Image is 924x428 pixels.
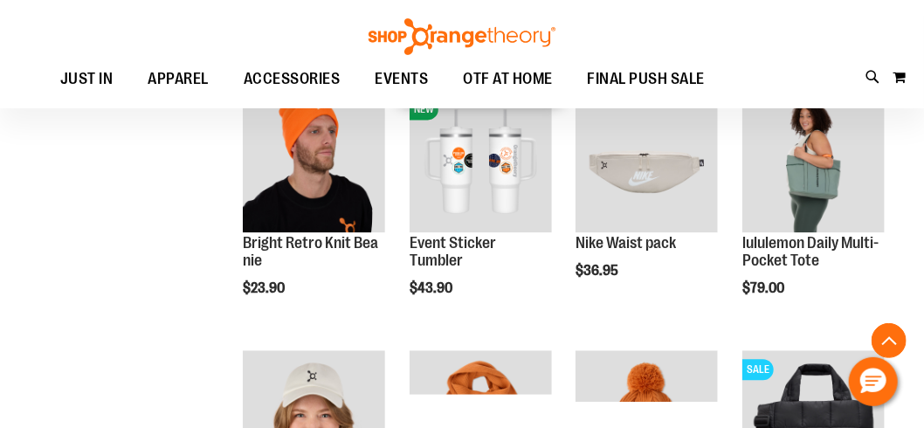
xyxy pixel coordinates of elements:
[226,59,358,99] a: ACCESSORIES
[588,59,706,99] span: FINAL PUSH SALE
[375,59,428,99] span: EVENTS
[234,81,394,341] div: product
[570,59,723,100] a: FINAL PUSH SALE
[243,280,287,296] span: $23.90
[410,90,552,235] a: OTF 40 oz. Sticker TumblerNEW
[576,234,676,252] a: Nike Waist pack
[243,234,378,269] a: Bright Retro Knit Beanie
[401,81,561,341] div: product
[130,59,226,100] a: APPAREL
[872,323,907,358] button: Back To Top
[244,59,341,99] span: ACCESSORIES
[60,59,114,99] span: JUST IN
[576,263,621,279] span: $36.95
[410,280,455,296] span: $43.90
[410,99,438,120] span: NEW
[463,59,553,99] span: OTF AT HOME
[243,90,385,232] img: Bright Retro Knit Beanie
[410,90,552,232] img: OTF 40 oz. Sticker Tumbler
[576,90,718,232] img: Main view of 2024 Convention Nike Waistpack
[849,357,898,406] button: Hello, have a question? Let’s chat.
[742,280,787,296] span: $79.00
[243,90,385,235] a: Bright Retro Knit Beanie
[357,59,445,100] a: EVENTS
[742,90,885,235] a: Main view of 2024 Convention lululemon Daily Multi-Pocket Tote
[742,359,774,380] span: SALE
[43,59,131,100] a: JUST IN
[366,18,558,55] img: Shop Orangetheory
[742,90,885,232] img: Main view of 2024 Convention lululemon Daily Multi-Pocket Tote
[567,81,727,323] div: product
[576,90,718,235] a: Main view of 2024 Convention Nike Waistpack
[734,81,893,341] div: product
[148,59,209,99] span: APPAREL
[742,234,879,269] a: lululemon Daily Multi-Pocket Tote
[410,234,496,269] a: Event Sticker Tumbler
[445,59,570,100] a: OTF AT HOME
